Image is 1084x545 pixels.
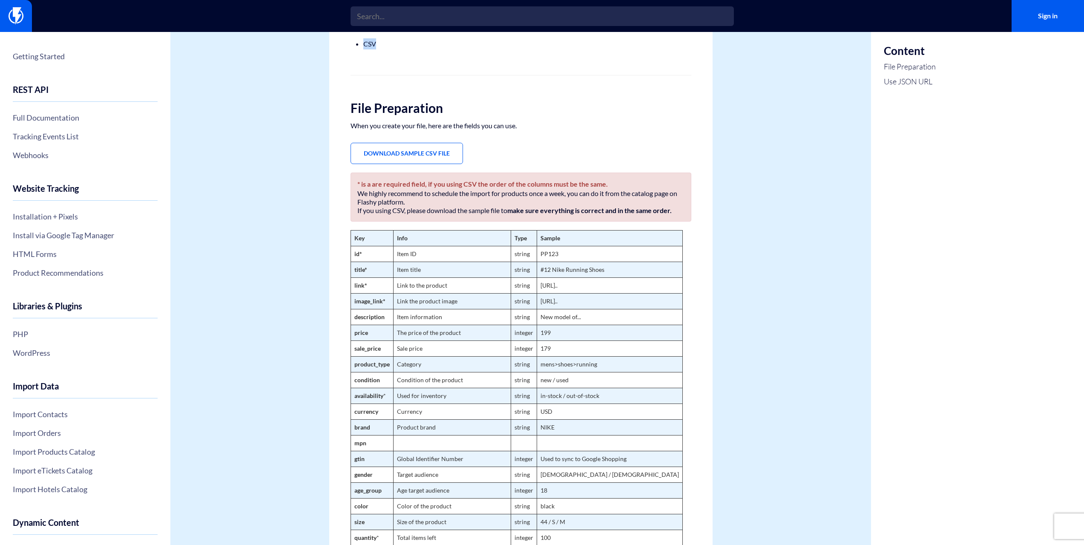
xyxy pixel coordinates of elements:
a: Import Orders [13,426,158,440]
a: Install via Google Tag Manager [13,228,158,242]
h4: Libraries & Plugins [13,301,158,318]
td: Currency [393,404,511,419]
td: USD [537,404,682,419]
td: string [511,309,537,325]
td: Target audience [393,467,511,482]
h4: REST API [13,85,158,102]
td: string [511,388,537,404]
td: Color of the product [393,498,511,514]
td: Link the product image [393,293,511,309]
td: New model of... [537,309,682,325]
strong: brand [354,424,370,431]
td: string [511,514,537,530]
strong: currency [354,408,378,415]
h4: Import Data [13,381,158,398]
strong: gtin [354,455,365,462]
td: The price of the product [393,325,511,340]
td: [URL].. [537,277,682,293]
td: Item ID [393,246,511,262]
strong: condition [354,376,380,384]
strong: quantity [354,534,377,541]
a: Import Contacts [13,407,158,421]
td: string [511,246,537,262]
td: Item information [393,309,511,325]
td: Sale price [393,340,511,356]
td: [DEMOGRAPHIC_DATA] / [DEMOGRAPHIC_DATA] [537,467,682,482]
li: CSV [363,38,679,49]
td: integer [511,482,537,498]
a: Import eTickets Catalog [13,463,158,478]
td: Used for inventory [393,388,511,404]
td: string [511,262,537,277]
td: Used to sync to Google Shopping [537,451,682,467]
h3: Content [884,45,936,57]
a: PHP [13,327,158,341]
h2: File Preparation [351,101,691,115]
strong: description [354,313,385,320]
td: Global Identifier Number [393,451,511,467]
a: Download Sample CSV File [351,143,463,164]
td: Condition of the product [393,372,511,388]
td: Size of the product [393,514,511,530]
b: make sure everything is correct and in the same order. [507,206,672,214]
td: NIKE [537,419,682,435]
strong: size [354,518,365,525]
td: string [511,404,537,419]
b: * is a are required field, if you using CSV the order of the columns must be the same. [357,180,608,188]
a: File Preparation [884,61,936,72]
a: WordPress [13,346,158,360]
a: Full Documentation [13,110,158,125]
strong: gender [354,471,373,478]
p: When you create your file, here are the fields you can use. [351,121,691,130]
strong: sale_price [354,345,381,352]
td: string [511,293,537,309]
td: in-stock / out-of-stock [537,388,682,404]
td: 199 [537,325,682,340]
strong: Info [397,234,408,242]
td: string [511,356,537,372]
strong: Type [515,234,527,242]
p: If you using CSV, please download the sample file to [357,206,684,215]
strong: availability [354,392,383,399]
td: 179 [537,340,682,356]
td: integer [511,451,537,467]
strong: Key [354,234,365,242]
td: string [511,277,537,293]
td: integer [511,325,537,340]
strong: age_group [354,487,382,494]
a: Webhooks [13,148,158,162]
td: Product brand [393,419,511,435]
td: 44 / S / M [537,514,682,530]
input: Search... [351,6,734,26]
a: Import Products Catalog [13,444,158,459]
h4: Dynamic Content [13,518,158,535]
td: integer [511,340,537,356]
strong: product_type [354,360,390,368]
strong: title* [354,266,367,273]
a: Product Recommendations [13,265,158,280]
strong: image_link* [354,297,385,305]
td: [URL].. [537,293,682,309]
td: Category [393,356,511,372]
strong: Sample [541,234,560,242]
td: string [511,467,537,482]
td: PP123 [537,246,682,262]
a: Use JSON URL [884,76,936,87]
td: Item title [393,262,511,277]
td: #12 Nike Running Shoes [537,262,682,277]
td: mens>shoes>running [537,356,682,372]
p: We highly recommend to schedule the import for products once a week, you can do it from the catal... [357,189,684,206]
td: black [537,498,682,514]
td: Link to the product [393,277,511,293]
strong: price [354,329,368,336]
a: Tracking Events List [13,129,158,144]
strong: link* [354,282,367,289]
a: Installation + Pixels [13,209,158,224]
td: string [511,372,537,388]
a: Import Hotels Catalog [13,482,158,496]
td: 18 [537,482,682,498]
td: new / used [537,372,682,388]
h4: Website Tracking [13,184,158,201]
td: string [511,498,537,514]
td: string [511,419,537,435]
